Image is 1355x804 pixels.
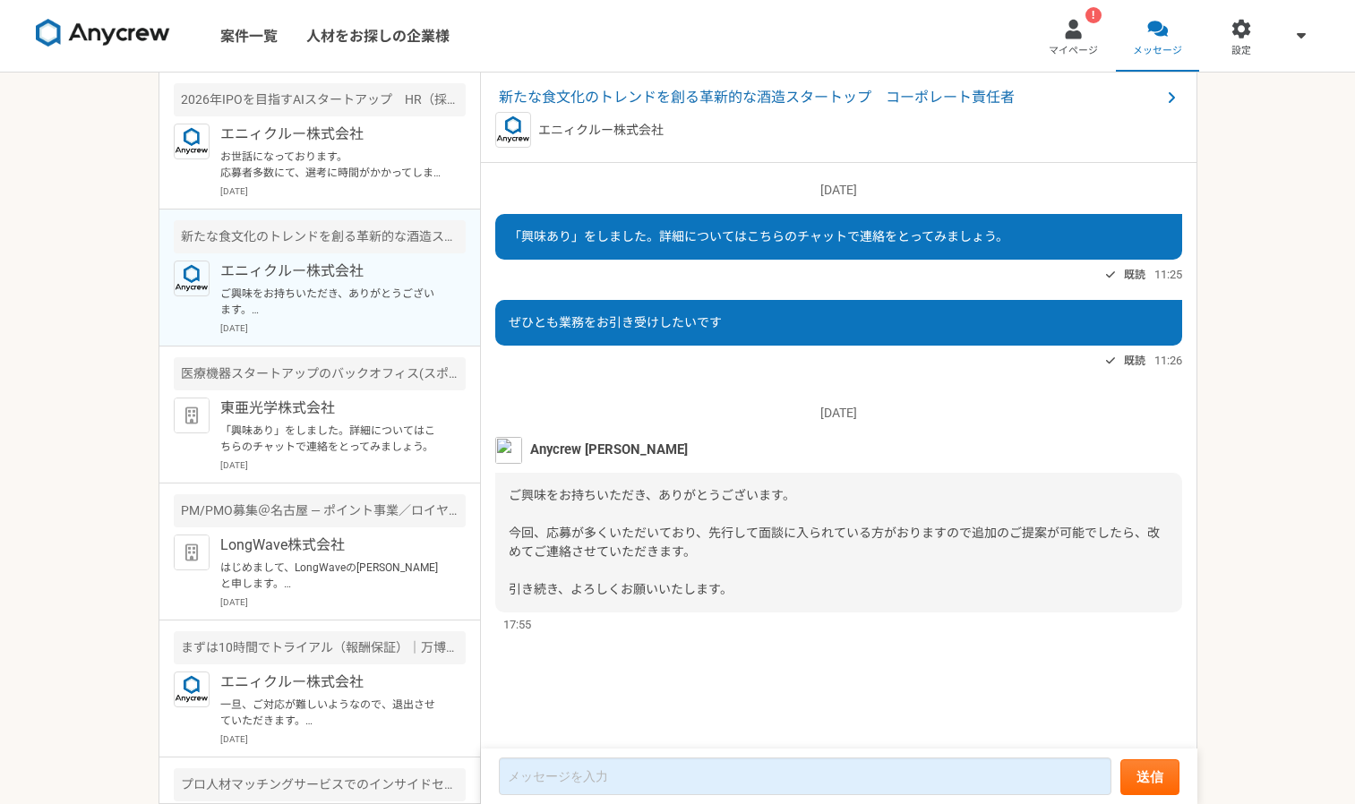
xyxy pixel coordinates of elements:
[1124,350,1145,372] span: 既読
[530,440,688,459] span: Anycrew [PERSON_NAME]
[509,229,1008,244] span: 「興味あり」をしました。詳細についてはこちらのチャットで連絡をとってみましょう。
[220,560,442,592] p: はじめまして、LongWaveの[PERSON_NAME]と申します。 ご興味お持ちいただきありがとうございます。 本案件は以下の要件で募集を募っております。 ・ポイント事業/ ロイヤリティプロ...
[538,121,664,140] p: エニィクルー株式会社
[220,732,466,746] p: [DATE]
[174,631,466,664] div: まずは10時間でトライアル（報酬保証）｜万博スポンサー新商材の導入促進
[220,535,442,556] p: LongWave株式会社
[1231,44,1251,58] span: 設定
[495,404,1182,423] p: [DATE]
[495,112,531,148] img: logo_text_blue_01.png
[174,357,466,390] div: 医療機器スタートアップのバックオフィス(スポット、週1から可)
[174,398,210,433] img: default_org_logo-42cde973f59100197ec2c8e796e4974ac8490bb5b08a0eb061ff975e4574aa76.png
[1124,264,1145,286] span: 既読
[174,494,466,527] div: PM/PMO募集＠名古屋 ― ポイント事業／ロイヤリティプログラム新規開発
[174,671,210,707] img: logo_text_blue_01.png
[174,124,210,159] img: logo_text_blue_01.png
[174,768,466,801] div: プロ人材マッチングサービスでのインサイドセールス/カスタマーサクセス
[220,321,466,335] p: [DATE]
[503,616,531,633] span: 17:55
[174,220,466,253] div: 新たな食文化のトレンドを創る革新的な酒造スタートップ コーポレート責任者
[495,181,1182,200] p: [DATE]
[220,184,466,198] p: [DATE]
[174,261,210,296] img: logo_text_blue_01.png
[495,437,522,464] img: %E3%83%95%E3%82%9A%E3%83%AD%E3%83%95%E3%82%A3%E3%83%BC%E3%83%AB%E7%94%BB%E5%83%8F%E3%81%AE%E3%82%...
[220,458,466,472] p: [DATE]
[220,671,442,693] p: エニィクルー株式会社
[220,697,442,729] p: 一旦、ご対応が難しいようなので、退出させていただきます。 別日で再度日程調整が可能であれば、下記よりご予約をお願いいたします。 [URL][DOMAIN_NAME][PERSON_NAME] よ...
[1120,759,1179,795] button: 送信
[509,488,1160,596] span: ご興味をお持ちいただき、ありがとうございます。 今回、応募が多くいただいており、先行して面談に入られている方がおりますので追加のご提案が可能でしたら、改めてご連絡させていただきます。 引き続き、...
[1154,266,1182,283] span: 11:25
[499,87,1161,108] span: 新たな食文化のトレンドを創る革新的な酒造スタートップ コーポレート責任者
[174,535,210,570] img: default_org_logo-42cde973f59100197ec2c8e796e4974ac8490bb5b08a0eb061ff975e4574aa76.png
[1154,352,1182,369] span: 11:26
[220,261,442,282] p: エニィクルー株式会社
[1085,7,1102,23] div: !
[1133,44,1182,58] span: メッセージ
[220,149,442,181] p: お世話になっております。 応募者多数にて、選考に時間がかかってしまい、ご連絡が遅くなり申し訳ありません。 本案件ですが、先行して選考に入られた方でオファーが決まり、クローズとなりました。 ご興味...
[220,398,442,419] p: 東亜光学株式会社
[36,19,170,47] img: 8DqYSo04kwAAAAASUVORK5CYII=
[220,286,442,318] p: ご興味をお持ちいただき、ありがとうございます。 今回、応募が多くいただいており、先行して面談に入られている方がおりますので追加のご提案が可能でしたら、改めてご連絡させていただきます。 引き続き、...
[174,83,466,116] div: 2026年IPOを目指すAIスタートアップ HR（採用業務）
[509,315,722,329] span: ぜひとも業務をお引き受けしたいです
[220,595,466,609] p: [DATE]
[220,124,442,145] p: エニィクルー株式会社
[220,423,442,455] p: 「興味あり」をしました。詳細についてはこちらのチャットで連絡をとってみましょう。
[1049,44,1098,58] span: マイページ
